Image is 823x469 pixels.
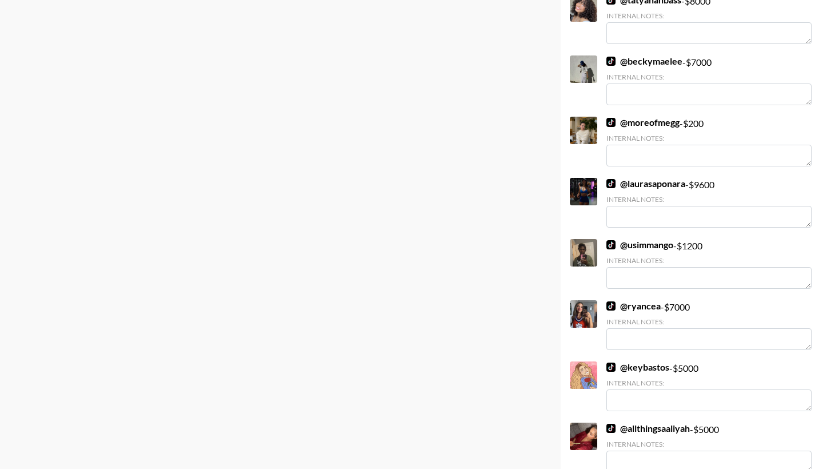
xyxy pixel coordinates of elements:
div: - $ 9600 [606,178,812,228]
img: TikTok [606,240,616,249]
img: TikTok [606,363,616,372]
img: TikTok [606,179,616,188]
img: TikTok [606,424,616,433]
a: @ryancea [606,300,661,312]
div: Internal Notes: [606,195,812,204]
div: - $ 5000 [606,361,812,411]
a: @moreofmegg [606,117,680,128]
div: Internal Notes: [606,440,812,448]
img: TikTok [606,57,616,66]
div: Internal Notes: [606,317,812,326]
div: Internal Notes: [606,134,812,142]
a: @keybastos [606,361,669,373]
a: @beckymaelee [606,55,682,67]
div: Internal Notes: [606,11,812,20]
div: Internal Notes: [606,73,812,81]
div: - $ 7000 [606,55,812,105]
a: @allthingsaaliyah [606,423,690,434]
img: TikTok [606,301,616,311]
img: TikTok [606,118,616,127]
div: - $ 7000 [606,300,812,350]
a: @laurasaponara [606,178,685,189]
div: - $ 200 [606,117,812,166]
div: Internal Notes: [606,256,812,265]
a: @usimmango [606,239,673,251]
div: - $ 1200 [606,239,812,289]
div: Internal Notes: [606,379,812,387]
